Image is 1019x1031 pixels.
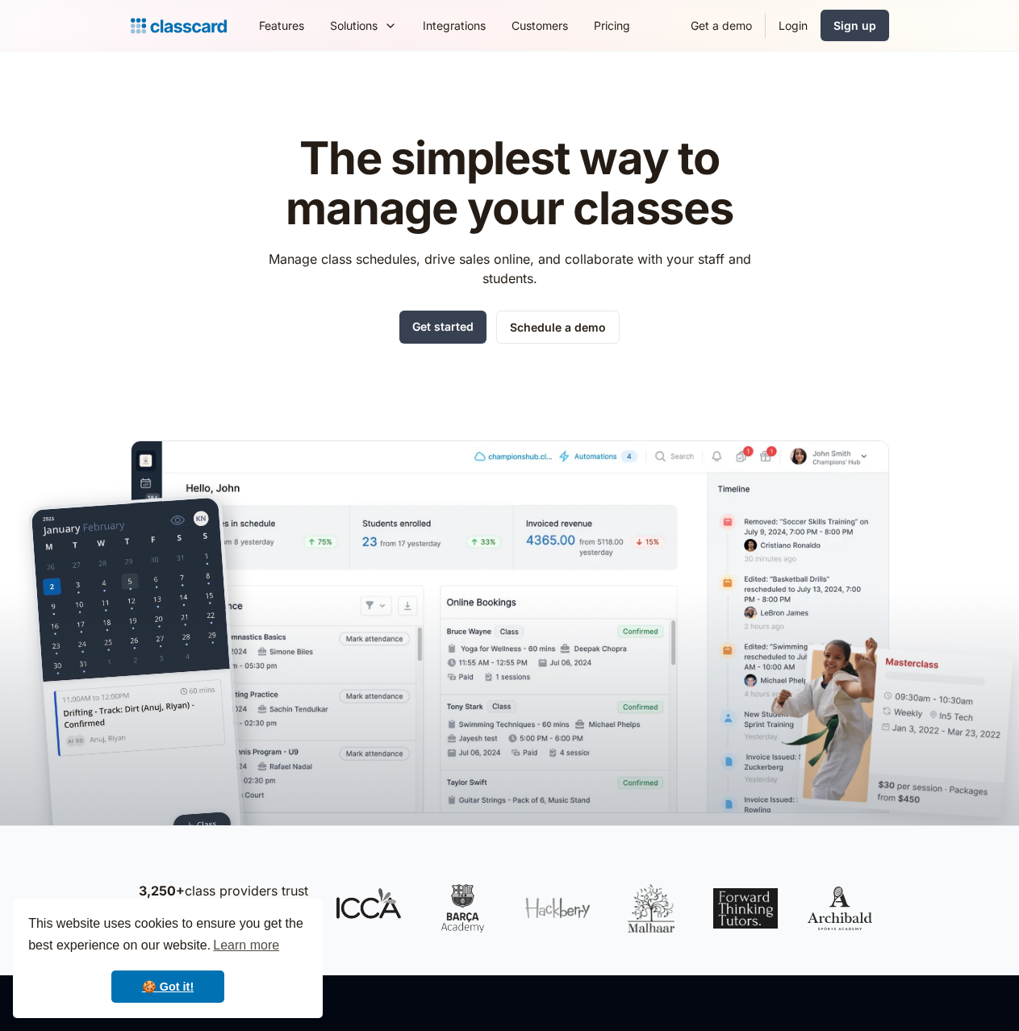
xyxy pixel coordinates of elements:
a: Login [766,7,821,44]
a: Pricing [581,7,643,44]
span: This website uses cookies to ensure you get the best experience on our website. [28,914,307,958]
a: Get a demo [678,7,765,44]
a: learn more about cookies [211,933,282,958]
div: Sign up [833,17,876,34]
p: Manage class schedules, drive sales online, and collaborate with your staff and students. [253,249,766,288]
a: Schedule a demo [496,311,620,344]
a: Get started [399,311,487,344]
strong: 3,250+ [139,883,185,899]
div: Solutions [330,17,378,34]
a: Customers [499,7,581,44]
p: class providers trust Classcard [139,881,312,920]
h1: The simplest way to manage your classes [253,134,766,233]
div: Solutions [317,7,410,44]
a: dismiss cookie message [111,970,224,1003]
a: Sign up [821,10,889,41]
a: Integrations [410,7,499,44]
a: home [131,15,227,37]
a: Features [246,7,317,44]
div: cookieconsent [13,899,323,1018]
